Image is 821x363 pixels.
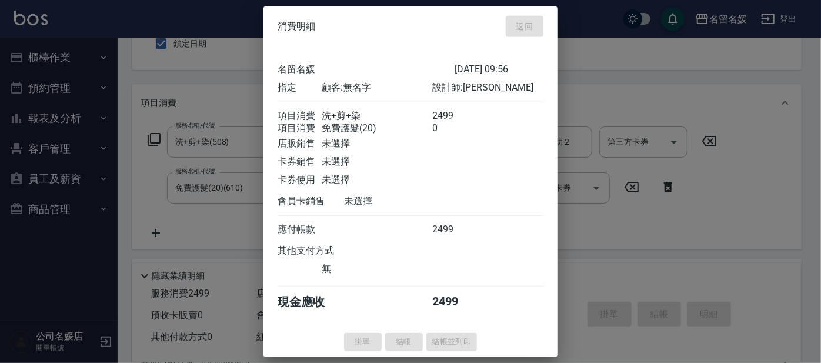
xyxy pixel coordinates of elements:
div: 應付帳款 [278,224,322,236]
div: 未選擇 [344,195,455,208]
div: 項目消費 [278,122,322,135]
div: 項目消費 [278,110,322,122]
div: [DATE] 09:56 [455,64,543,76]
div: 未選擇 [322,138,432,150]
span: 消費明細 [278,21,315,32]
div: 未選擇 [322,156,432,168]
div: 設計師: [PERSON_NAME] [433,82,543,94]
div: 2499 [433,224,477,236]
div: 現金應收 [278,294,344,310]
div: 指定 [278,82,322,94]
div: 0 [433,122,477,135]
div: 卡券銷售 [278,156,322,168]
div: 名留名媛 [278,64,455,76]
div: 會員卡銷售 [278,195,344,208]
div: 無 [322,263,432,275]
div: 洗+剪+染 [322,110,432,122]
div: 免費護髮(20) [322,122,432,135]
div: 其他支付方式 [278,245,366,257]
div: 未選擇 [322,174,432,187]
div: 顧客: 無名字 [322,82,432,94]
div: 卡券使用 [278,174,322,187]
div: 2499 [433,110,477,122]
div: 2499 [433,294,477,310]
div: 店販銷售 [278,138,322,150]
